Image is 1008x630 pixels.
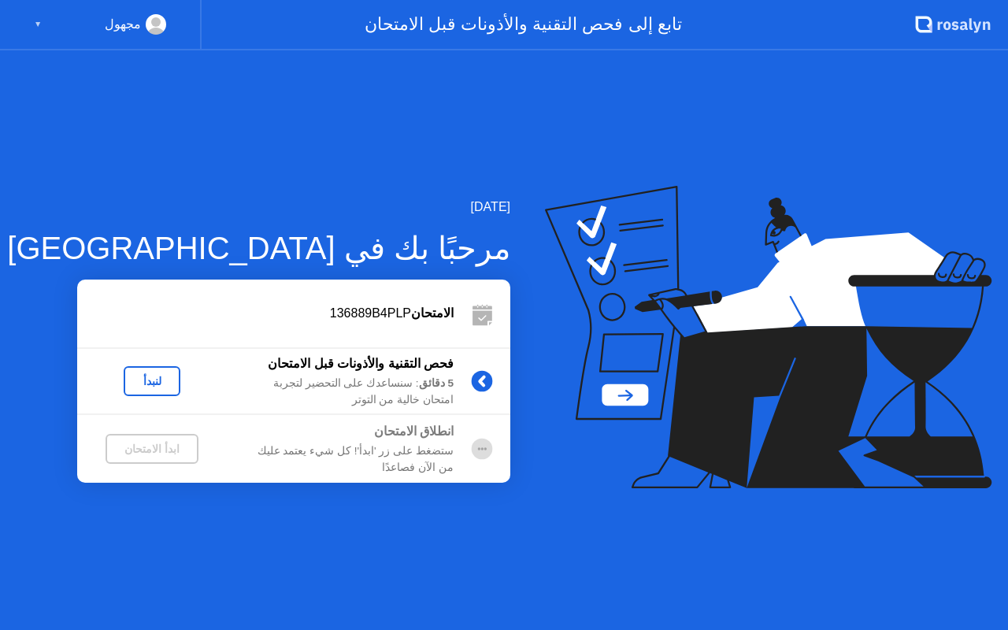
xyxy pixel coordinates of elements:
[106,434,198,464] button: ابدأ الامتحان
[77,304,454,323] div: 136889B4PLP
[124,366,180,396] button: لنبدأ
[7,198,510,217] div: [DATE]
[419,377,454,389] b: 5 دقائق
[7,224,510,272] div: مرحبًا بك في [GEOGRAPHIC_DATA]
[374,424,454,438] b: انطلاق الامتحان
[411,306,454,320] b: الامتحان
[34,14,42,35] div: ▼
[130,375,174,387] div: لنبدأ
[227,443,454,476] div: ستضغط على زر 'ابدأ'! كل شيء يعتمد عليك من الآن فصاعدًا
[112,443,192,455] div: ابدأ الامتحان
[105,14,141,35] div: مجهول
[268,357,454,370] b: فحص التقنية والأذونات قبل الامتحان
[227,376,454,408] div: : سنساعدك على التحضير لتجربة امتحان خالية من التوتر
